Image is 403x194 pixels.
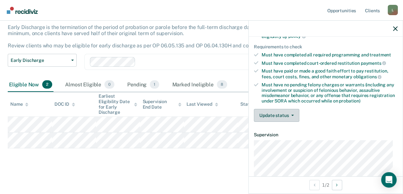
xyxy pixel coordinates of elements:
[339,98,360,103] span: probation)
[254,44,398,50] div: Requirements to check
[104,80,114,89] span: 0
[54,102,75,107] div: DOC ID
[126,78,160,92] div: Pending
[240,102,254,107] div: Status
[388,5,398,15] div: L
[353,74,381,79] span: obligations
[99,93,138,115] div: Earliest Eligibility Date for Early Discharge
[142,99,181,110] div: Supervision End Date
[7,7,38,14] img: Recidiviz
[381,172,397,188] div: Open Intercom Messenger
[262,52,398,58] div: Must have completed all required programming and
[332,180,342,190] button: Next Opportunity
[8,24,354,49] p: Early Discharge is the termination of the period of probation or parole before the full-term disc...
[8,78,53,92] div: Eligible Now
[249,176,403,193] div: 1 / 2
[150,80,159,89] span: 1
[369,52,391,57] span: treatment
[187,102,218,107] div: Last Viewed
[361,61,386,66] span: payments
[388,5,398,15] button: Profile dropdown button
[64,78,116,92] div: Almost Eligible
[309,180,320,190] button: Previous Opportunity
[42,80,52,89] span: 2
[262,82,398,104] div: Must have no pending felony charges or warrants (including any involvement or suspicion of feloni...
[217,80,227,89] span: 8
[254,132,398,138] dt: Supervision
[171,78,228,92] div: Marked Ineligible
[10,102,28,107] div: Name
[262,60,398,66] div: Must have completed court-ordered restitution
[11,58,69,63] span: Early Discharge
[262,68,398,79] div: Must have paid or made a good faith effort to pay restitution, fees, court costs, fines, and othe...
[254,109,299,122] button: Update status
